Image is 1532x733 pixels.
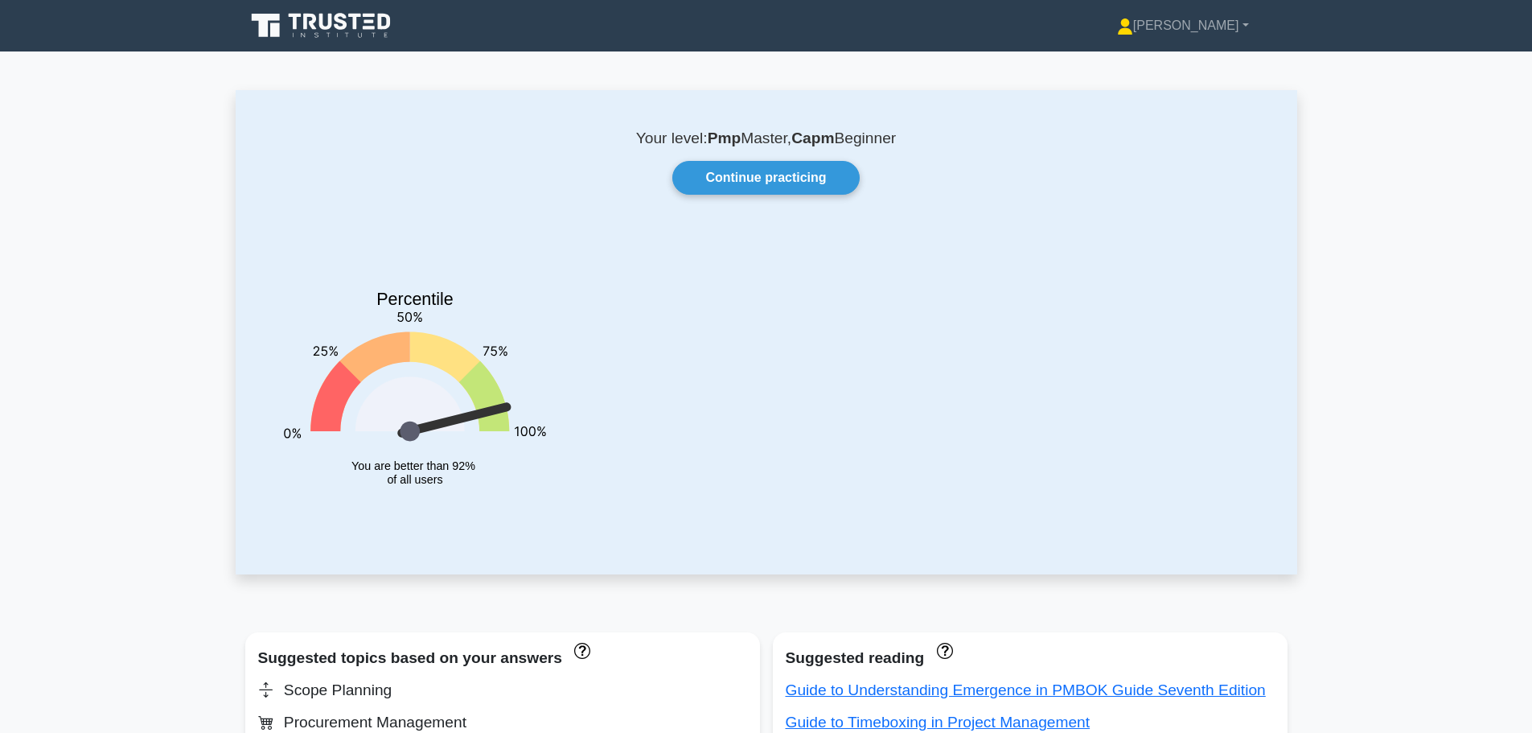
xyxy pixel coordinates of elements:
a: These topics have been answered less than 50% correct. Topics disapear when you answer questions ... [570,641,590,658]
tspan: You are better than 92% [351,459,475,472]
div: Scope Planning [258,677,747,703]
a: Guide to Understanding Emergence in PMBOK Guide Seventh Edition [786,682,1266,698]
a: These concepts have been answered less than 50% correct. The guides disapear when you answer ques... [932,641,952,658]
text: Percentile [376,290,454,309]
div: Suggested reading [786,645,1275,671]
a: [PERSON_NAME] [1078,10,1288,42]
div: Suggested topics based on your answers [258,645,747,671]
b: Capm [791,130,834,146]
b: Pmp [708,130,741,146]
p: Your level: Master, Beginner [274,129,1259,148]
a: Continue practicing [672,161,859,195]
a: Guide to Timeboxing in Project Management [786,714,1090,731]
tspan: of all users [387,474,442,487]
